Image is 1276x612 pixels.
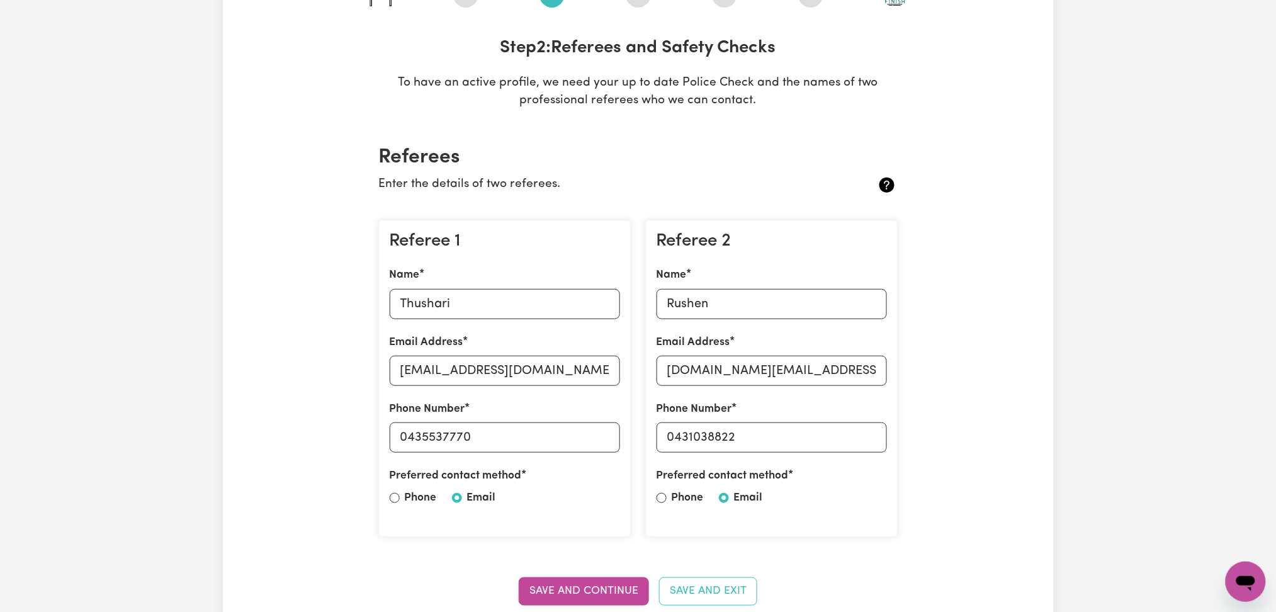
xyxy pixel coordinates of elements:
p: Enter the details of two referees. [379,176,811,194]
label: Phone Number [657,401,732,417]
label: Email Address [657,334,730,351]
label: Email [467,490,496,506]
label: Phone [672,490,704,506]
label: Name [657,267,687,283]
button: Save and Exit [659,577,757,605]
button: Save and Continue [519,577,649,605]
label: Email [734,490,763,506]
iframe: Button to launch messaging window [1226,562,1266,602]
h2: Referees [379,145,898,169]
label: Preferred contact method [657,468,789,484]
label: Email Address [390,334,463,351]
label: Name [390,267,420,283]
label: Phone [405,490,437,506]
label: Phone Number [390,401,465,417]
label: Preferred contact method [390,468,522,484]
h3: Referee 1 [390,231,620,252]
h3: Referee 2 [657,231,887,252]
p: To have an active profile, we need your up to date Police Check and the names of two professional... [369,74,908,111]
h3: Step 2 : Referees and Safety Checks [369,38,908,59]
